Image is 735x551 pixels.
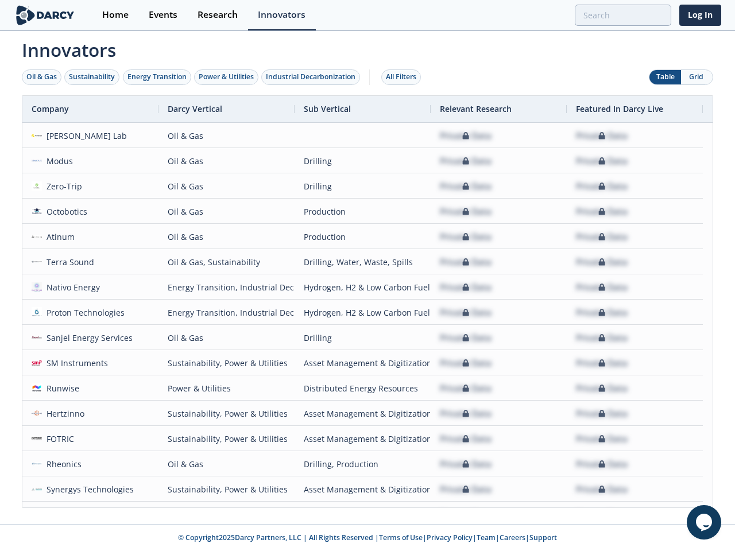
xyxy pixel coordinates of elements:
div: Oil & Gas [168,123,285,148]
div: Home [102,10,129,20]
button: Sustainability [64,69,119,85]
div: Production [304,224,421,249]
img: 9c95c6f0-4dc2-42bd-b77a-e8faea8af569 [32,307,42,317]
button: Grid [681,70,713,84]
img: f3daa296-edca-4246-95c9-a684112ce6f8 [32,130,42,141]
span: Featured In Darcy Live [576,103,663,114]
img: 28659a50-3ed8-4eb4-84e4-ecf8848b7f3a [32,383,42,393]
div: Private Data [576,401,628,426]
span: Relevant Research [440,103,512,114]
div: Sustainability, Power & Utilities [168,477,285,502]
div: Private Data [576,502,628,527]
div: Oil & Gas [168,199,285,224]
div: Runwise [42,376,80,401]
div: Asset Management & Digitization, Methane Emissions [304,401,421,426]
div: Asset Management & Digitization, Methane Emissions [304,477,421,502]
button: All Filters [381,69,421,85]
a: Careers [500,533,525,542]
div: [PERSON_NAME] Lab [42,123,127,148]
div: Private Data [576,123,628,148]
img: a5afd840-feb6-4328-8c69-739a799e54d1 [32,156,42,166]
div: Private Data [440,199,492,224]
div: Energy Transition, Industrial Decarbonization [168,300,285,325]
div: Private Data [440,300,492,325]
div: Private Data [576,325,628,350]
iframe: chat widget [687,505,724,540]
input: Advanced Search [575,5,671,26]
div: Private Data [440,123,492,148]
img: 6be74745-e7f4-4809-9227-94d27c50fd57 [32,459,42,469]
div: FOTRIC [42,426,75,451]
div: Drilling, Water, Waste, Spills [304,250,421,274]
div: Rheonics [42,452,82,476]
div: Power & Utilities [168,502,285,527]
a: Log In [679,5,721,26]
div: Distributed Energy Resources [304,376,421,401]
img: e41a9aca-1af1-479c-9b99-414026293702 [32,433,42,444]
div: Octobotics [42,199,88,224]
a: Team [477,533,496,542]
div: Private Data [440,325,492,350]
div: Sustainability [69,72,115,82]
div: Private Data [576,426,628,451]
div: Private Data [576,452,628,476]
div: Private Data [440,452,492,476]
div: Private Data [576,199,628,224]
div: Hydrogen, H2 & Low Carbon Fuels [304,300,421,325]
img: 6c1fd47e-a9de-4d25-b0ff-b9dbcf72eb3c [32,257,42,267]
div: Sustainability, Power & Utilities [168,401,285,426]
img: 16488c1b-28fc-433c-aadc-2d4d45d7d3bc [32,408,42,418]
div: Private Data [440,426,492,451]
div: Private Data [440,149,492,173]
div: All Filters [386,72,416,82]
div: Drilling [304,174,421,199]
div: Private Data [576,174,628,199]
span: Company [32,103,69,114]
div: Asset Management & Digitization, Methane Emissions [304,426,421,451]
a: Privacy Policy [427,533,473,542]
button: Power & Utilities [194,69,258,85]
div: Nativo Energy [42,275,100,300]
div: Research [198,10,238,20]
div: Asset Management & Digitization, Methane Emissions [304,351,421,375]
img: 45a0cbea-d989-4350-beef-8637b4f6d6e9 [32,231,42,242]
span: Darcy Vertical [168,103,222,114]
div: Private Data [576,477,628,502]
div: Hertzinno [42,401,85,426]
img: 0133bb7e-1967-4e01-889f-d186a3c734a4 [32,484,42,494]
div: Events [149,10,177,20]
div: Private Data [440,174,492,199]
img: 2e65efa3-6c94-415d-91a3-04c42e6548c1 [32,181,42,191]
div: Oil & Gas [168,174,285,199]
a: Support [529,533,557,542]
div: Oil & Gas [168,149,285,173]
a: Terms of Use [379,533,423,542]
div: Hydrogen, H2 & Low Carbon Fuels [304,275,421,300]
div: Distributed Energy Resources, Transportation Electrification [304,502,421,527]
div: Power & Utilities [168,376,285,401]
div: Private Data [576,250,628,274]
div: Private Data [440,502,492,527]
div: Drilling [304,149,421,173]
div: SM Instruments [42,351,109,375]
div: Synergys Technologies [42,477,134,502]
button: Table [649,70,681,84]
div: Private Data [440,224,492,249]
button: Industrial Decarbonization [261,69,360,85]
div: Sustainability, Power & Utilities [168,426,285,451]
div: Proton Technologies [42,300,125,325]
div: Modus [42,149,73,173]
div: Private Data [576,351,628,375]
div: Private Data [576,275,628,300]
div: Production [304,199,421,224]
div: Private Data [440,275,492,300]
div: Oil & Gas [168,452,285,476]
div: Private Data [576,300,628,325]
div: Private Data [576,149,628,173]
div: Innovators [258,10,305,20]
p: © Copyright 2025 Darcy Partners, LLC | All Rights Reserved | | | | | [16,533,719,543]
div: Private Data [576,224,628,249]
div: Sanjel Energy Services [42,325,133,350]
div: Private Data [440,401,492,426]
div: Industrial Decarbonization [266,72,355,82]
